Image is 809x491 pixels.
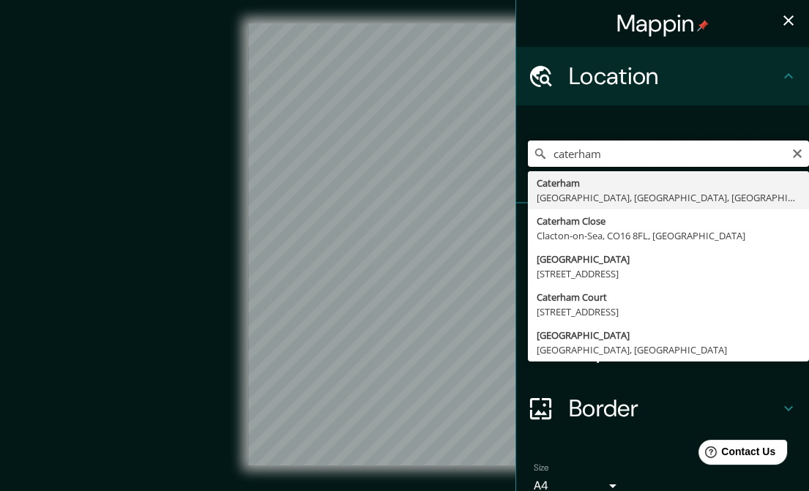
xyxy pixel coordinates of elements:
[616,9,709,38] h4: Mappin
[516,262,809,321] div: Style
[537,190,800,205] div: [GEOGRAPHIC_DATA], [GEOGRAPHIC_DATA], [GEOGRAPHIC_DATA]
[537,266,800,281] div: [STREET_ADDRESS]
[537,252,800,266] div: [GEOGRAPHIC_DATA]
[534,462,549,474] label: Size
[516,321,809,379] div: Layout
[569,61,780,91] h4: Location
[791,146,803,160] button: Clear
[697,20,709,31] img: pin-icon.png
[516,379,809,438] div: Border
[516,47,809,105] div: Location
[569,335,780,364] h4: Layout
[679,434,793,475] iframe: Help widget launcher
[537,214,800,228] div: Caterham Close
[528,140,809,167] input: Pick your city or area
[537,290,800,304] div: Caterham Court
[248,23,561,465] canvas: Map
[516,203,809,262] div: Pins
[537,304,800,319] div: [STREET_ADDRESS]
[537,228,800,243] div: Clacton-on-Sea, CO16 8FL, [GEOGRAPHIC_DATA]
[537,328,800,342] div: [GEOGRAPHIC_DATA]
[537,176,800,190] div: Caterham
[537,342,800,357] div: [GEOGRAPHIC_DATA], [GEOGRAPHIC_DATA]
[569,394,780,423] h4: Border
